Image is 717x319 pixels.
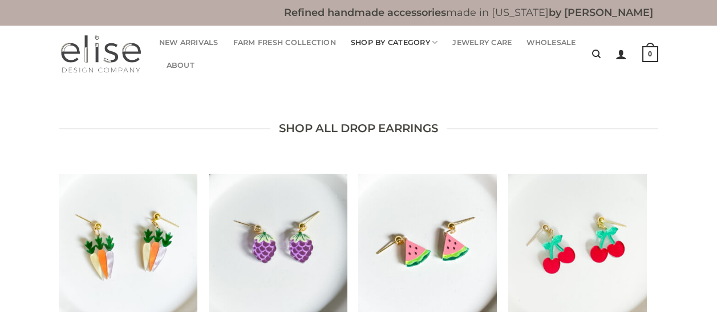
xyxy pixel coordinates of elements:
a: Search [592,43,601,65]
a: Watermelon Drop Earrings [358,174,497,312]
a: Red Cherry Drop Earrings [508,174,647,312]
b: by [PERSON_NAME] [549,6,653,18]
b: Refined handmade accessories [284,6,446,18]
a: Blackberry Drop Earrings [209,174,347,312]
a: Jewelry Care [452,31,512,54]
a: Wholesale [526,31,576,54]
a: New Arrivals [159,31,218,54]
img: Elise Design Company [59,34,142,74]
strong: 0 [642,46,658,62]
a: Shop By Category [351,31,438,54]
a: Tricolor Carrot Drop Earrings [59,174,197,312]
span: Shop All Drop earrings [279,120,438,138]
a: 0 [642,38,658,69]
a: Farm Fresh Collection [233,31,336,54]
a: About [167,54,195,77]
b: made in [US_STATE] [284,6,653,18]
